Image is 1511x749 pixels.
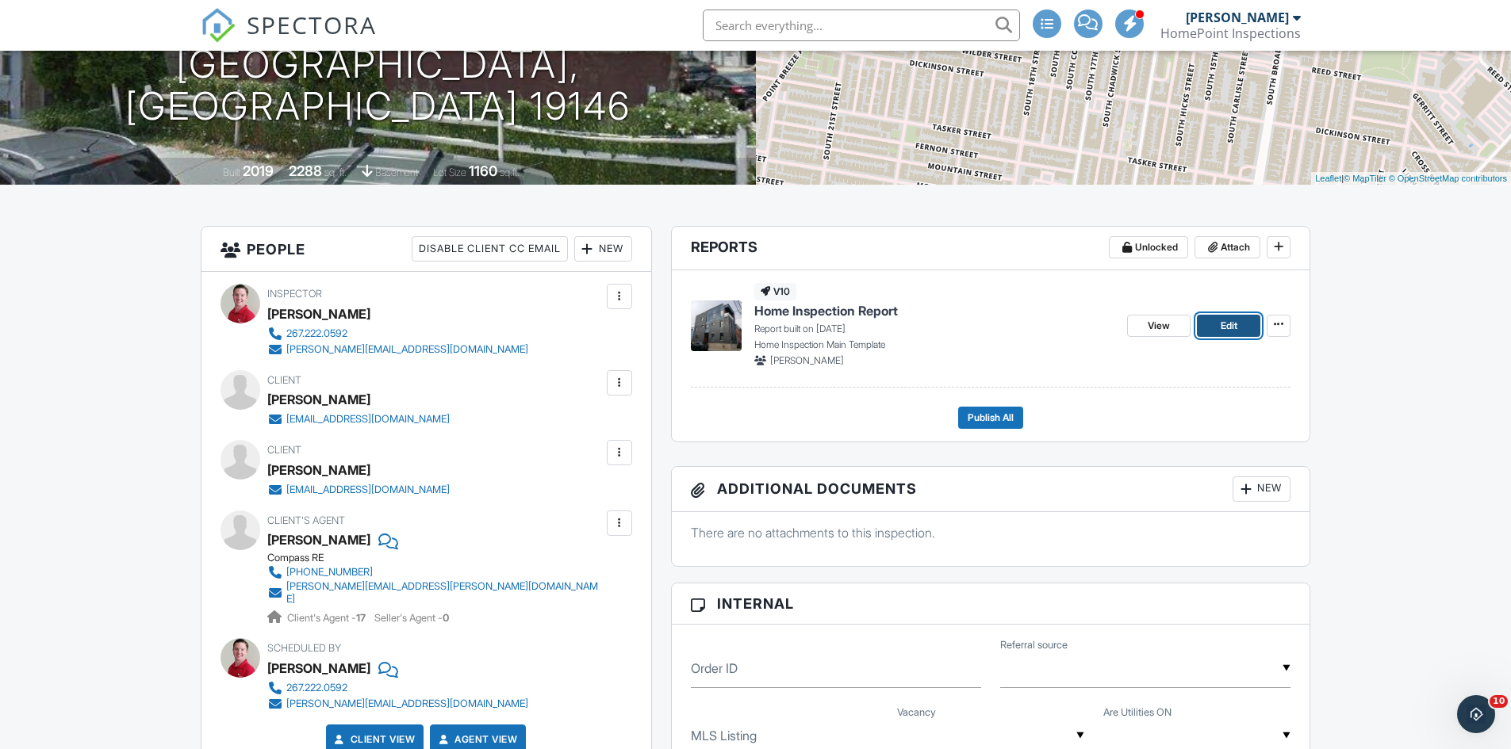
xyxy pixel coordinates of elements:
span: Seller's Agent - [374,612,449,624]
span: Client [267,444,301,456]
a: SPECTORA [201,21,377,55]
span: Built [223,166,240,178]
div: [PERSON_NAME] [267,388,370,411]
span: Client's Agent - [287,612,368,624]
label: Order ID [691,659,738,677]
div: HomePoint Inspections [1160,25,1301,41]
span: Lot Size [433,166,466,178]
h3: Additional Documents [672,467,1310,512]
img: The Best Home Inspection Software - Spectora [201,8,236,43]
a: 267.222.0592 [267,326,528,342]
div: 2288 [289,162,322,179]
h3: People [201,227,651,272]
a: © MapTiler [1344,174,1386,183]
div: 267.222.0592 [286,327,347,340]
span: 10 [1490,695,1508,708]
span: SPECTORA [247,8,377,41]
a: [PERSON_NAME][EMAIL_ADDRESS][DOMAIN_NAME] [267,696,528,712]
span: Client's Agent [267,514,345,526]
a: [EMAIL_ADDRESS][DOMAIN_NAME] [267,411,450,427]
div: 1160 [469,162,497,179]
label: Referral source [1000,638,1068,652]
a: Agent View [435,732,517,747]
div: [PERSON_NAME] [267,458,370,482]
div: [PERSON_NAME] [1186,10,1289,25]
a: © OpenStreetMap contributors [1389,174,1507,183]
a: Leaflet [1315,174,1341,183]
label: MLS Listing [691,727,757,744]
h1: 1620 [PERSON_NAME] St [GEOGRAPHIC_DATA], [GEOGRAPHIC_DATA] 19146 [25,2,731,127]
a: [PHONE_NUMBER] [267,564,603,580]
a: [PERSON_NAME][EMAIL_ADDRESS][DOMAIN_NAME] [267,342,528,357]
div: [PHONE_NUMBER] [286,566,373,579]
span: sq. ft. [324,166,347,178]
div: [EMAIL_ADDRESS][DOMAIN_NAME] [286,413,450,426]
div: Compass RE [267,552,616,564]
span: Client [267,374,301,386]
strong: 17 [356,612,366,624]
span: Inspector [267,288,322,300]
div: Disable Client CC Email [412,236,568,262]
iframe: Intercom live chat [1457,695,1495,733]
a: [EMAIL_ADDRESS][DOMAIN_NAME] [267,482,450,498]
a: 267.222.0592 [267,680,528,696]
span: basement [375,166,418,178]
div: 2019 [243,162,274,179]
span: sq.ft. [500,166,520,178]
a: [PERSON_NAME][EMAIL_ADDRESS][PERSON_NAME][DOMAIN_NAME] [267,580,603,606]
div: [PERSON_NAME][EMAIL_ADDRESS][PERSON_NAME][DOMAIN_NAME] [286,580,603,606]
strong: 0 [443,612,449,624]
a: [PERSON_NAME] [267,528,370,552]
div: New [574,236,632,262]
div: [PERSON_NAME] [267,656,370,680]
div: [EMAIL_ADDRESS][DOMAIN_NAME] [286,483,450,496]
label: Vacancy [897,705,936,720]
div: 267.222.0592 [286,682,347,694]
input: Search everything... [703,10,1020,41]
label: Are Utilities ON [1103,705,1172,720]
span: Scheduled By [267,642,341,654]
div: [PERSON_NAME][EMAIL_ADDRESS][DOMAIN_NAME] [286,343,528,356]
div: [PERSON_NAME] [267,302,370,326]
a: Client View [332,732,416,747]
p: There are no attachments to this inspection. [691,524,1291,541]
div: | [1311,172,1511,185]
h3: Internal [672,583,1310,625]
div: New [1233,476,1290,502]
div: [PERSON_NAME][EMAIL_ADDRESS][DOMAIN_NAME] [286,697,528,710]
